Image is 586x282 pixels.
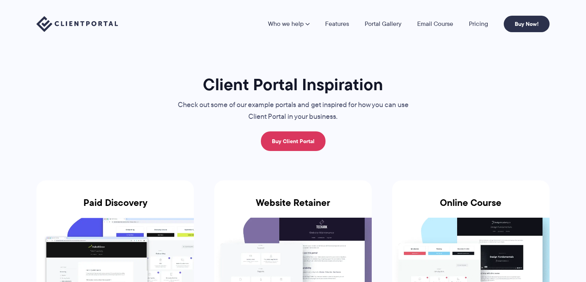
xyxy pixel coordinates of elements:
[365,21,402,27] a: Portal Gallery
[504,16,550,32] a: Buy Now!
[469,21,488,27] a: Pricing
[162,99,424,123] p: Check out some of our example portals and get inspired for how you can use Client Portal in your ...
[268,21,309,27] a: Who we help
[214,197,372,218] h3: Website Retainer
[162,74,424,95] h1: Client Portal Inspiration
[261,131,326,151] a: Buy Client Portal
[36,197,194,218] h3: Paid Discovery
[392,197,550,218] h3: Online Course
[417,21,453,27] a: Email Course
[325,21,349,27] a: Features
